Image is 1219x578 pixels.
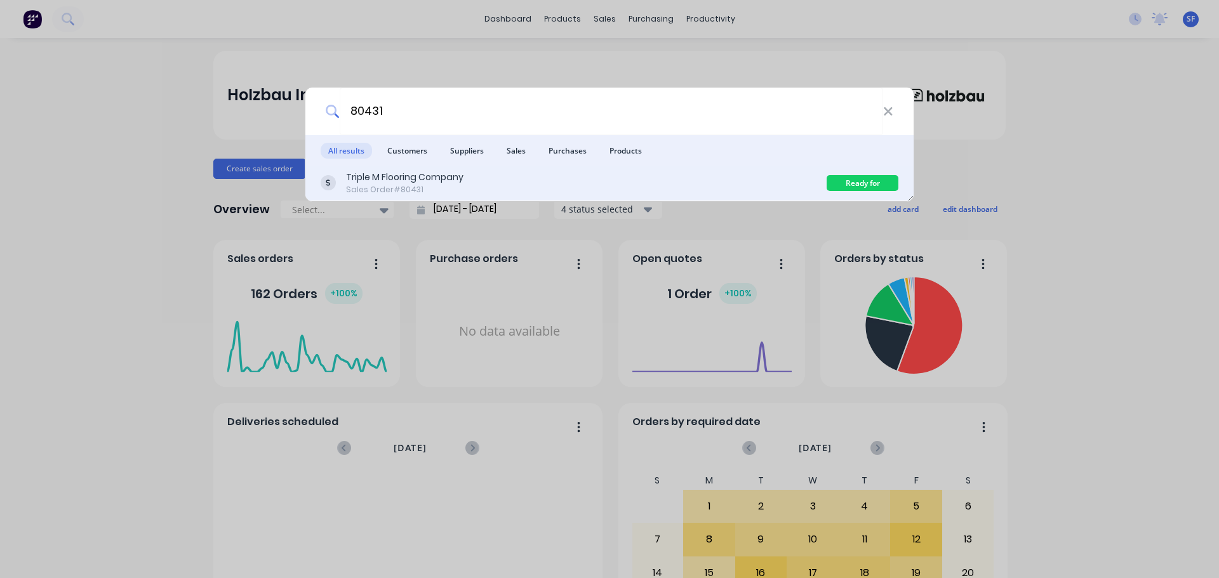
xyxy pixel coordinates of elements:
[346,171,463,184] div: Triple M Flooring Company
[346,184,463,195] div: Sales Order #80431
[340,88,883,135] input: Start typing a customer or supplier name to create a new order...
[443,143,491,159] span: Suppliers
[321,143,372,159] span: All results
[499,143,533,159] span: Sales
[380,143,435,159] span: Customers
[827,175,898,191] div: Ready for Collection
[602,143,649,159] span: Products
[541,143,594,159] span: Purchases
